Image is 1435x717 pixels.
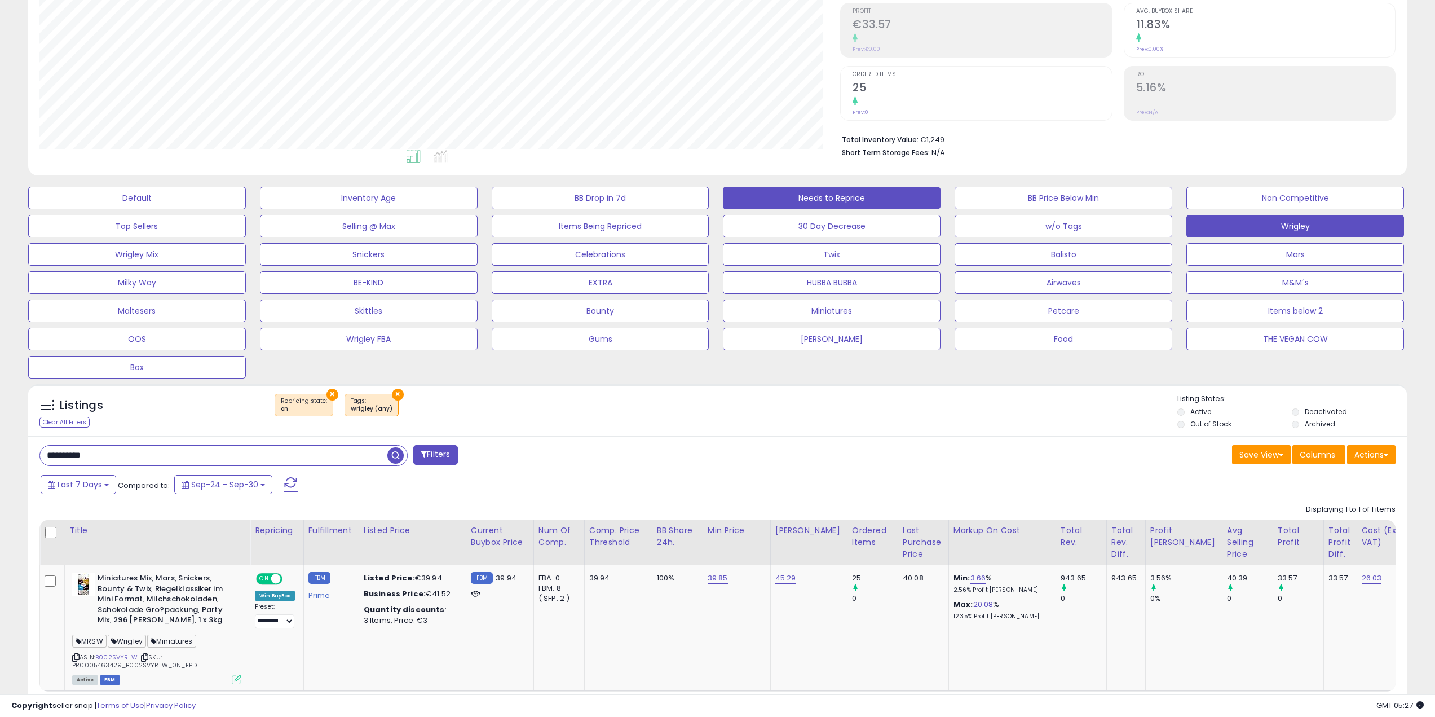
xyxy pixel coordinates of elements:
[953,586,1047,594] p: 2.56% Profit [PERSON_NAME]
[1186,243,1404,266] button: Mars
[28,215,246,237] button: Top Sellers
[538,583,576,593] div: FBM: 8
[708,573,728,584] a: 39.85
[1278,525,1319,548] div: Total Profit
[1227,593,1273,604] div: 0
[492,328,709,350] button: Gums
[1227,573,1273,583] div: 40.39
[853,72,1111,78] span: Ordered Items
[1136,46,1163,52] small: Prev: 0.00%
[1305,419,1335,429] label: Archived
[708,525,766,536] div: Min Price
[538,573,576,583] div: FBA: 0
[72,573,95,596] img: 413HnSpprqL._SL40_.jpg
[1362,525,1420,548] div: Cost (Exc. VAT)
[953,600,1047,621] div: %
[260,300,478,322] button: Skittles
[98,573,235,628] b: Miniatures Mix, Mars, Snickers, Bounty & Twix, Riegelklassiker im Mini Format, Milchschokoladen, ...
[260,187,478,209] button: Inventory Age
[1227,525,1268,560] div: Avg Selling Price
[852,593,898,604] div: 0
[1292,445,1345,464] button: Columns
[931,147,945,158] span: N/A
[191,479,258,490] span: Sep-24 - Sep-30
[538,525,580,548] div: Num of Comp.
[1186,300,1404,322] button: Items below 2
[260,215,478,237] button: Selling @ Max
[28,356,246,379] button: Box
[413,445,457,465] button: Filters
[852,573,898,583] div: 25
[28,187,246,209] button: Default
[1362,573,1382,584] a: 26.03
[351,397,392,414] span: Tags :
[281,574,299,584] span: OFF
[953,599,973,610] b: Max:
[1186,271,1404,294] button: M&M´s
[853,8,1111,15] span: Profit
[257,574,271,584] span: ON
[955,187,1172,209] button: BB Price Below Min
[775,525,842,536] div: [PERSON_NAME]
[953,573,1047,594] div: %
[492,187,709,209] button: BB Drop in 7d
[281,397,327,414] span: Repricing state :
[58,479,102,490] span: Last 7 Days
[1150,525,1217,548] div: Profit [PERSON_NAME]
[1186,328,1404,350] button: THE VEGAN COW
[1306,504,1396,515] div: Displaying 1 to 1 of 1 items
[955,215,1172,237] button: w/o Tags
[72,675,98,685] span: All listings currently available for purchase on Amazon
[970,573,986,584] a: 3.66
[11,701,196,711] div: seller snap | |
[903,525,944,560] div: Last Purchase Price
[1186,215,1404,237] button: Wrigley
[492,243,709,266] button: Celebrations
[1305,407,1347,416] label: Deactivated
[255,603,295,628] div: Preset:
[28,328,246,350] button: OOS
[953,613,1047,621] p: 12.35% Profit [PERSON_NAME]
[955,328,1172,350] button: Food
[589,525,647,548] div: Comp. Price Threshold
[842,148,930,157] b: Short Term Storage Fees:
[147,635,196,648] span: Miniatures
[364,604,445,615] b: Quantity discounts
[1150,573,1222,583] div: 3.56%
[1150,593,1222,604] div: 0%
[723,187,941,209] button: Needs to Reprice
[72,573,241,683] div: ASIN:
[96,700,144,711] a: Terms of Use
[364,573,415,583] b: Listed Price:
[1190,419,1231,429] label: Out of Stock
[39,417,90,428] div: Clear All Filters
[471,525,529,548] div: Current Buybox Price
[255,525,299,536] div: Repricing
[953,573,970,583] b: Min:
[853,46,880,52] small: Prev: €0.00
[1136,8,1395,15] span: Avg. Buybox Share
[948,520,1056,565] th: The percentage added to the cost of goods (COGS) that forms the calculator for Min & Max prices.
[100,675,120,685] span: FBM
[471,572,493,584] small: FBM
[955,243,1172,266] button: Balisto
[723,215,941,237] button: 30 Day Decrease
[492,300,709,322] button: Bounty
[364,573,457,583] div: €39.94
[657,525,698,548] div: BB Share 24h.
[1136,81,1395,96] h2: 5.16%
[723,328,941,350] button: [PERSON_NAME]
[1232,445,1291,464] button: Save View
[1328,573,1348,583] div: 33.57
[492,271,709,294] button: EXTRA
[1328,525,1352,560] div: Total Profit Diff.
[955,300,1172,322] button: Petcare
[364,615,457,626] div: 3 Items, Price: €3
[364,588,426,599] b: Business Price:
[1186,187,1404,209] button: Non Competitive
[72,653,197,670] span: | SKU: PR0005463429_B002SVYRLW_0N_FPD
[723,271,941,294] button: HUBBA BUBBA
[842,135,919,144] b: Total Inventory Value:
[1111,525,1141,560] div: Total Rev. Diff.
[1136,18,1395,33] h2: 11.83%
